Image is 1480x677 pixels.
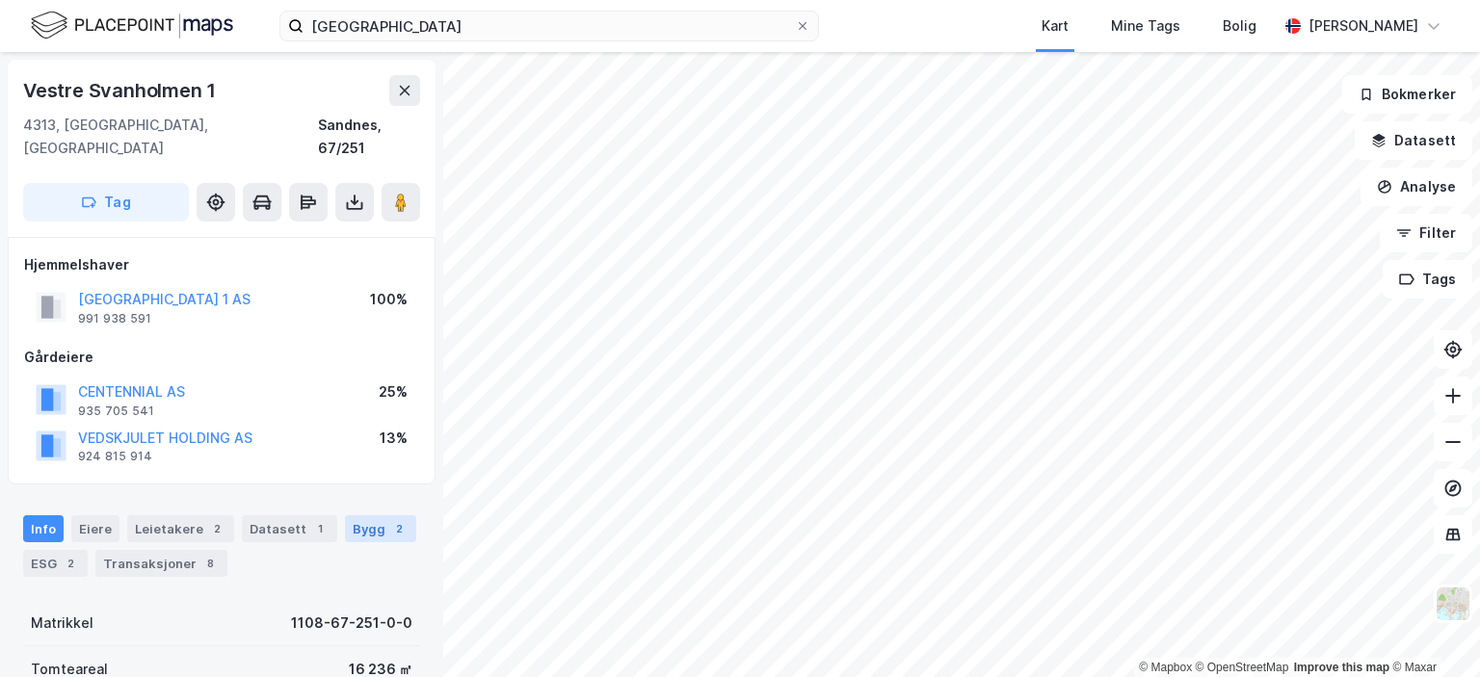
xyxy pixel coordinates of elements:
[200,554,220,573] div: 8
[379,380,408,404] div: 25%
[31,9,233,42] img: logo.f888ab2527a4732fd821a326f86c7f29.svg
[61,554,80,573] div: 2
[23,114,318,160] div: 4313, [GEOGRAPHIC_DATA], [GEOGRAPHIC_DATA]
[23,550,88,577] div: ESG
[1342,75,1472,114] button: Bokmerker
[242,515,337,542] div: Datasett
[291,612,412,635] div: 1108-67-251-0-0
[1196,661,1289,674] a: OpenStreetMap
[345,515,416,542] div: Bygg
[24,253,419,276] div: Hjemmelshaver
[127,515,234,542] div: Leietakere
[1380,214,1472,252] button: Filter
[23,75,220,106] div: Vestre Svanholmen 1
[1355,121,1472,160] button: Datasett
[95,550,227,577] div: Transaksjoner
[318,114,420,160] div: Sandnes, 67/251
[389,519,409,538] div: 2
[24,346,419,369] div: Gårdeiere
[1042,14,1069,38] div: Kart
[78,404,154,419] div: 935 705 541
[1111,14,1180,38] div: Mine Tags
[23,183,189,221] button: Tag
[1384,585,1480,677] iframe: Chat Widget
[23,515,64,542] div: Info
[1223,14,1256,38] div: Bolig
[1361,168,1472,206] button: Analyse
[207,519,226,538] div: 2
[71,515,119,542] div: Eiere
[31,612,93,635] div: Matrikkel
[78,449,152,464] div: 924 815 914
[310,519,330,538] div: 1
[1294,661,1389,674] a: Improve this map
[1383,260,1472,299] button: Tags
[304,12,795,40] input: Søk på adresse, matrikkel, gårdeiere, leietakere eller personer
[370,288,408,311] div: 100%
[1139,661,1192,674] a: Mapbox
[380,427,408,450] div: 13%
[1308,14,1418,38] div: [PERSON_NAME]
[78,311,151,326] div: 991 938 591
